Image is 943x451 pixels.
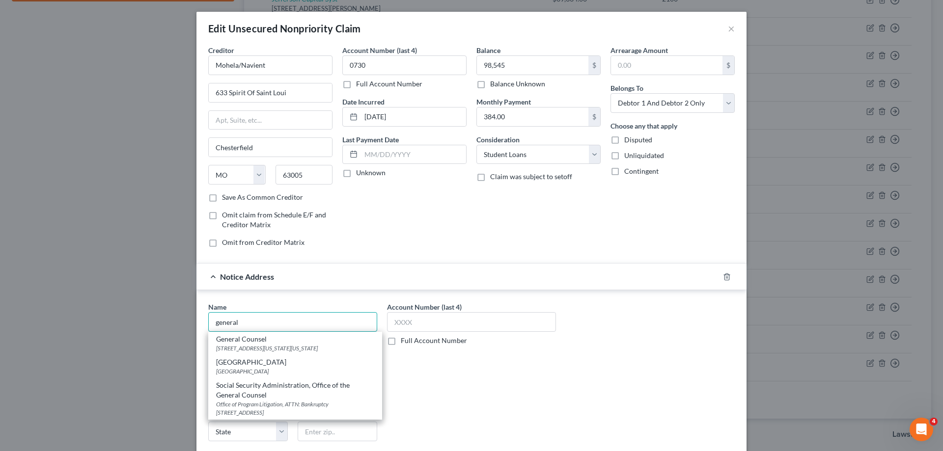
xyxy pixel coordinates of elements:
[208,55,333,75] input: Search creditor by name...
[216,334,374,344] div: General Counsel
[387,302,462,312] label: Account Number (last 4)
[216,400,374,417] div: Office of Program Litigation, ATTN: Bankruptcy [STREET_ADDRESS]
[356,168,386,178] label: Unknown
[361,107,466,126] input: MM/DD/YYYY
[298,422,377,441] input: Enter zip..
[222,211,326,229] span: Omit claim from Schedule E/F and Creditor Matrix
[728,23,735,34] button: ×
[220,272,274,281] span: Notice Address
[476,134,520,145] label: Consideration
[361,145,466,164] input: MM/DD/YYYY
[490,79,545,89] label: Balance Unknown
[342,134,399,145] label: Last Payment Date
[208,303,226,311] span: Name
[624,151,664,159] span: Unliquidated
[356,79,422,89] label: Full Account Number
[342,97,385,107] label: Date Incurred
[208,46,234,54] span: Creditor
[624,167,659,175] span: Contingent
[722,56,734,75] div: $
[610,84,643,92] span: Belongs To
[476,45,500,55] label: Balance
[209,83,332,102] input: Enter address...
[490,172,572,181] span: Claim was subject to setoff
[216,357,374,367] div: [GEOGRAPHIC_DATA]
[209,111,332,130] input: Apt, Suite, etc...
[477,56,588,75] input: 0.00
[476,97,531,107] label: Monthly Payment
[342,55,467,75] input: XXXX
[910,418,933,441] iframe: Intercom live chat
[216,380,374,400] div: Social Security Administration, Office of the General Counsel
[208,22,361,35] div: Edit Unsecured Nonpriority Claim
[401,336,467,345] label: Full Account Number
[222,192,303,202] label: Save As Common Creditor
[624,135,652,144] span: Disputed
[222,238,305,246] span: Omit from Creditor Matrix
[930,418,938,425] span: 4
[610,45,668,55] label: Arrearage Amount
[588,107,600,126] div: $
[209,138,332,157] input: Enter city...
[611,56,722,75] input: 0.00
[477,107,588,126] input: 0.00
[610,121,677,131] label: Choose any that apply
[276,165,333,185] input: Enter zip...
[588,56,600,75] div: $
[216,367,374,375] div: [GEOGRAPHIC_DATA]
[208,312,377,332] input: Search by name...
[387,312,556,332] input: XXXX
[342,45,417,55] label: Account Number (last 4)
[216,344,374,352] div: [STREET_ADDRESS][US_STATE][US_STATE]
